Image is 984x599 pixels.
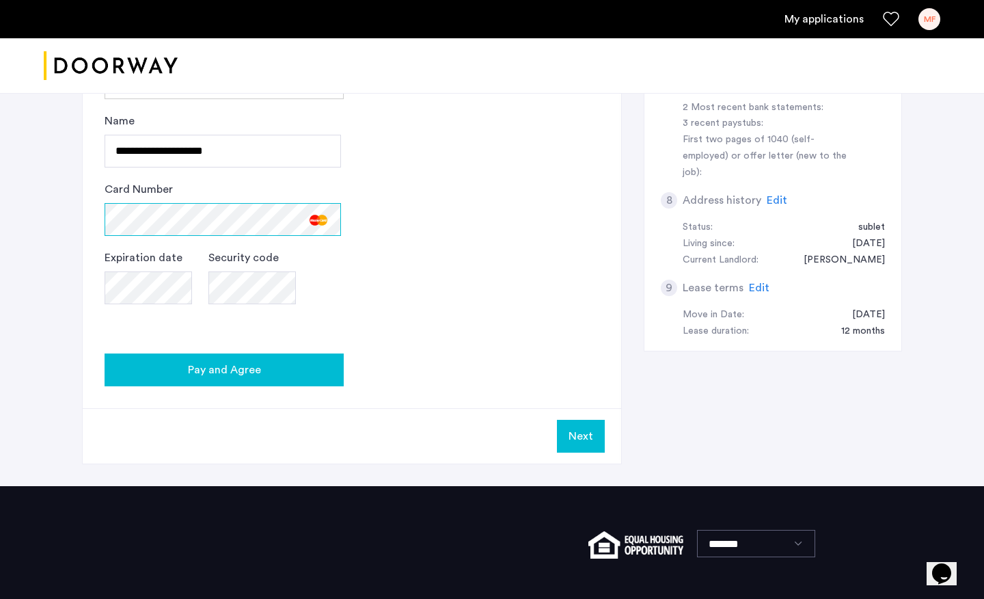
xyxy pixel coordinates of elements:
[188,362,261,378] span: Pay and Agree
[749,282,769,293] span: Edit
[683,192,761,209] h5: Address history
[683,219,713,236] div: Status:
[105,181,173,198] label: Card Number
[683,116,855,132] div: 3 recent paystubs:
[661,280,677,296] div: 9
[208,250,279,266] label: Security code
[44,40,178,92] a: Cazamio logo
[44,40,178,92] img: logo
[683,236,735,252] div: Living since:
[828,323,885,340] div: 12 months
[767,195,787,206] span: Edit
[838,236,885,252] div: 09/01/2024
[105,113,135,129] label: Name
[683,132,855,181] div: First two pages of 1040 (self-employed) or offer letter (new to the job):
[683,280,743,296] h5: Lease terms
[845,219,885,236] div: sublet
[683,323,749,340] div: Lease duration:
[588,531,683,559] img: equal-housing.png
[697,530,815,557] select: Language select
[784,11,864,27] a: My application
[661,192,677,209] div: 8
[683,252,758,269] div: Current Landlord:
[790,252,885,269] div: Sarah
[557,420,605,453] button: Next
[838,307,885,323] div: 09/01/2025
[683,307,744,323] div: Move in Date:
[927,544,970,585] iframe: chat widget
[105,250,182,266] label: Expiration date
[105,354,344,386] button: button
[883,11,899,27] a: Favorites
[683,100,855,116] div: 2 Most recent bank statements:
[918,8,940,30] div: MF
